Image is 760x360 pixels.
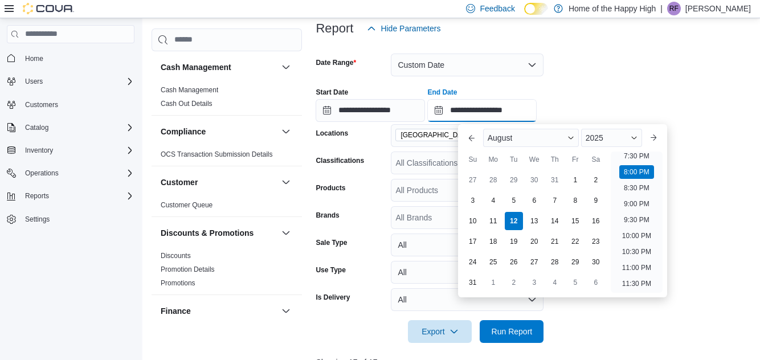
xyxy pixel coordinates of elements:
button: Next month [644,129,663,147]
div: Sa [587,150,605,169]
p: [PERSON_NAME] [685,2,751,15]
div: day-5 [505,191,523,210]
div: day-17 [464,232,482,251]
span: Feedback [480,3,514,14]
h3: Report [316,22,353,35]
button: Finance [279,304,293,318]
button: Reports [2,188,139,204]
button: Inventory [21,144,58,157]
li: 8:00 PM [619,165,654,179]
button: Finance [161,305,277,317]
div: day-13 [525,212,544,230]
div: day-3 [464,191,482,210]
span: RF [669,2,679,15]
div: day-23 [587,232,605,251]
li: 8:30 PM [619,181,654,195]
div: day-16 [587,212,605,230]
div: day-9 [587,191,605,210]
input: Dark Mode [524,3,548,15]
span: Home [25,54,43,63]
a: Discounts [161,252,191,260]
label: Start Date [316,88,348,97]
div: day-31 [464,273,482,292]
span: Operations [25,169,59,178]
li: 9:00 PM [619,197,654,211]
button: All [391,261,544,284]
button: Customers [2,96,139,113]
div: Button. Open the year selector. 2025 is currently selected. [581,129,642,147]
a: OCS Transaction Submission Details [161,150,273,158]
p: Home of the Happy High [569,2,656,15]
button: Compliance [161,126,277,137]
li: 11:00 PM [618,261,656,275]
div: day-27 [464,171,482,189]
div: day-22 [566,232,585,251]
span: Operations [21,166,134,180]
a: Customer Queue [161,201,213,209]
div: Tu [505,150,523,169]
button: Compliance [279,125,293,138]
div: day-20 [525,232,544,251]
div: Th [546,150,564,169]
div: day-5 [566,273,585,292]
img: Cova [23,3,74,14]
span: Inventory [25,146,53,155]
div: day-26 [505,253,523,271]
span: Promotion Details [161,265,215,274]
button: All [391,234,544,256]
a: Cash Management [161,86,218,94]
span: Export [415,320,465,343]
span: Settings [25,215,50,224]
span: Customers [25,100,58,109]
label: Classifications [316,156,364,165]
span: Reports [21,189,134,203]
div: day-19 [505,232,523,251]
span: August [488,133,513,142]
button: Operations [2,165,139,181]
button: Discounts & Promotions [161,227,277,239]
div: Discounts & Promotions [152,249,302,294]
a: Promotions [161,279,195,287]
div: Su [464,150,482,169]
span: Hide Parameters [381,23,440,34]
div: day-29 [566,253,585,271]
h3: Discounts & Promotions [161,227,254,239]
p: | [660,2,663,15]
div: day-30 [587,253,605,271]
div: Mo [484,150,502,169]
span: Users [25,77,43,86]
span: Home [21,51,134,66]
div: day-21 [546,232,564,251]
span: OCS Transaction Submission Details [161,150,273,159]
div: day-6 [525,191,544,210]
div: day-28 [546,253,564,271]
div: day-30 [525,171,544,189]
h3: Compliance [161,126,206,137]
button: Users [2,73,139,89]
span: [GEOGRAPHIC_DATA] - The Shed District - Fire & Flower [401,129,489,141]
div: day-28 [484,171,502,189]
li: 10:30 PM [618,245,656,259]
li: 10:00 PM [618,229,656,243]
label: Brands [316,211,339,220]
button: Previous Month [463,129,481,147]
span: Customer Queue [161,201,213,210]
div: day-11 [484,212,502,230]
span: Catalog [21,121,134,134]
li: 7:30 PM [619,149,654,163]
button: Customer [161,177,277,188]
div: day-6 [587,273,605,292]
span: Reports [25,191,49,201]
a: Settings [21,212,54,226]
div: Button. Open the month selector. August is currently selected. [483,129,579,147]
span: Winnipeg - The Shed District - Fire & Flower [395,129,504,141]
button: Users [21,75,47,88]
div: Cash Management [152,83,302,115]
label: Locations [316,129,348,138]
a: Cash Out Details [161,100,213,108]
div: We [525,150,544,169]
li: 9:30 PM [619,213,654,227]
button: Operations [21,166,63,180]
div: Reshawn Facey [667,2,681,15]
